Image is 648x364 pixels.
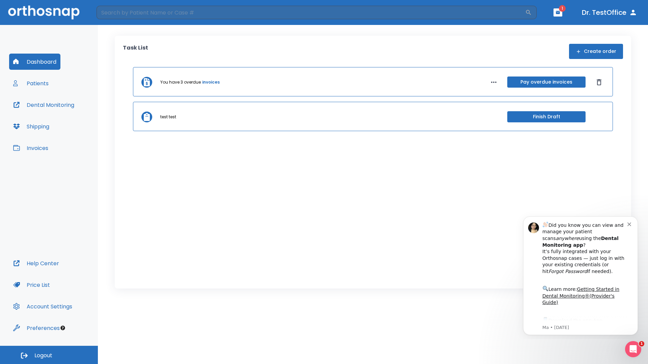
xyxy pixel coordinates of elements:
[569,44,623,59] button: Create order
[9,118,53,134] button: Shipping
[639,341,644,346] span: 1
[29,108,89,120] a: App Store
[160,114,176,120] p: test test
[8,5,80,19] img: Orthosnap
[579,6,640,19] button: Dr. TestOffice
[9,75,53,91] button: Patients
[507,77,586,88] button: Pay overdue invoices
[97,6,525,19] input: Search by Patient Name or Case #
[114,10,120,16] button: Dismiss notification
[507,111,586,122] button: Finish Draft
[625,341,641,357] iframe: Intercom live chat
[60,325,66,331] div: Tooltip anchor
[559,5,566,12] span: 1
[202,79,220,85] a: invoices
[9,54,60,70] button: Dashboard
[9,298,76,314] button: Account Settings
[513,210,648,339] iframe: Intercom notifications message
[9,97,78,113] button: Dental Monitoring
[29,106,114,140] div: Download the app: | ​ Let us know if you need help getting started!
[9,140,52,156] button: Invoices
[123,44,148,59] p: Task List
[9,320,64,336] button: Preferences
[34,352,52,359] span: Logout
[160,79,201,85] p: You have 3 overdue
[9,255,63,271] button: Help Center
[9,277,54,293] button: Price List
[594,77,604,88] button: Dismiss
[29,114,114,120] p: Message from Ma, sent 7w ago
